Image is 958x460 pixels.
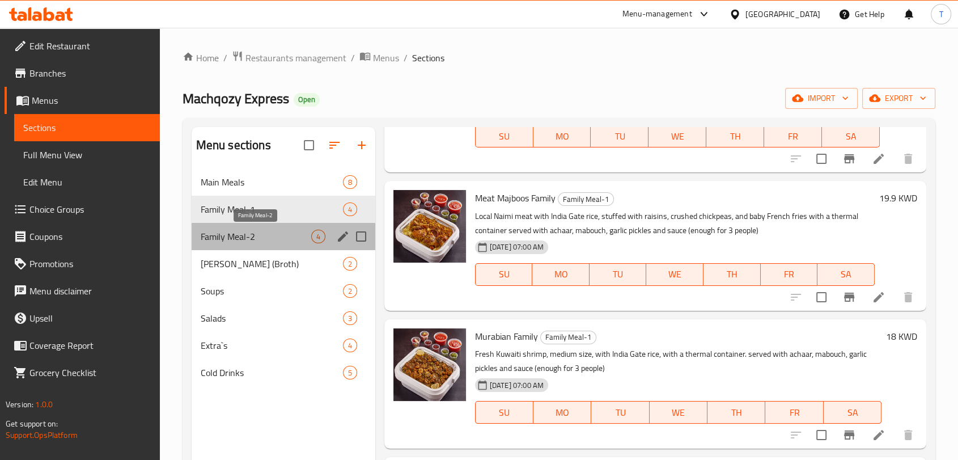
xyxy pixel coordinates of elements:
button: TH [707,401,765,424]
span: Salads [201,311,343,325]
div: items [311,230,325,243]
span: SU [480,266,528,282]
div: items [343,175,357,189]
button: SA [824,401,881,424]
span: 1.0.0 [35,397,53,412]
span: [PERSON_NAME] (Broth) [201,257,343,271]
li: / [351,51,355,65]
button: edit [334,228,351,245]
span: Murabian Family [475,328,538,345]
button: SU [475,125,533,147]
div: Open [294,93,320,107]
a: Branches [5,60,160,87]
h6: 19.9 KWD [879,190,917,206]
span: import [794,91,849,105]
span: SA [826,128,875,145]
button: TH [706,125,764,147]
span: Select to update [809,285,833,309]
div: Family Meal-1 [540,331,596,344]
span: TU [595,128,644,145]
div: items [343,366,357,379]
a: Edit Menu [14,168,160,196]
span: TH [712,404,761,421]
button: WE [646,263,703,286]
button: WE [650,401,707,424]
a: Choice Groups [5,196,160,223]
a: Coupons [5,223,160,250]
div: Salads3 [192,305,375,332]
span: Coverage Report [29,339,151,352]
a: Menu disclaimer [5,277,160,305]
span: Select to update [809,147,833,171]
span: Edit Menu [23,175,151,189]
span: Upsell [29,311,151,325]
div: Marak (Broth) [201,257,343,271]
div: items [343,311,357,325]
span: 4 [344,204,357,215]
h6: 18 KWD [886,328,917,344]
button: Add section [348,132,375,159]
span: TH [708,266,756,282]
span: [DATE] 07:00 AM [485,380,548,391]
span: SA [822,266,870,282]
span: Meat Majboos Family [475,189,556,206]
span: 4 [312,231,325,242]
span: Get support on: [6,416,58,431]
span: Soups [201,284,343,298]
button: TU [590,263,647,286]
button: MO [533,125,591,147]
li: / [223,51,227,65]
span: Extra`s [201,339,343,352]
a: Upsell [5,305,160,332]
span: Select to update [809,423,833,447]
span: Version: [6,397,33,412]
span: FR [769,128,817,145]
div: items [343,339,357,352]
li: / [404,51,408,65]
div: Family Meal-1 [201,202,343,216]
div: Menu-management [622,7,692,21]
button: Branch-specific-item [836,284,863,311]
span: Menus [32,94,151,107]
span: Select all sections [297,133,321,157]
span: TU [594,266,642,282]
span: export [871,91,926,105]
span: Restaurants management [245,51,346,65]
button: Branch-specific-item [836,145,863,172]
span: Family Meal-1 [558,193,613,206]
span: FR [765,266,813,282]
a: Edit menu item [872,290,885,304]
div: [PERSON_NAME] (Broth)2 [192,250,375,277]
span: Family Meal-1 [541,331,596,344]
button: FR [765,401,823,424]
span: WE [654,404,703,421]
h2: Menu sections [196,137,271,154]
span: Sections [412,51,444,65]
span: Cold Drinks [201,366,343,379]
a: Support.OpsPlatform [6,428,78,442]
span: Full Menu View [23,148,151,162]
div: Main Meals [201,175,343,189]
nav: Menu sections [192,164,375,391]
button: Branch-specific-item [836,421,863,449]
span: Sort sections [321,132,348,159]
button: import [785,88,858,109]
span: 3 [344,313,357,324]
span: T [939,8,943,20]
span: TU [596,404,645,421]
a: Coverage Report [5,332,160,359]
button: SU [475,263,533,286]
span: 4 [344,340,357,351]
span: WE [651,266,699,282]
span: Choice Groups [29,202,151,216]
span: 2 [344,259,357,269]
button: SU [475,401,533,424]
span: [DATE] 07:00 AM [485,242,548,252]
a: Sections [14,114,160,141]
span: TH [711,128,760,145]
span: Menus [373,51,399,65]
span: Menu disclaimer [29,284,151,298]
div: Soups2 [192,277,375,305]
